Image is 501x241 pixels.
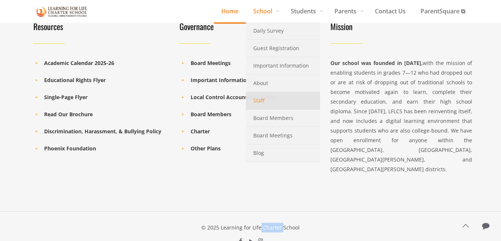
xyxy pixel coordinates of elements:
a: About [246,75,320,92]
a: Educational Rights Flyer [44,76,106,84]
a: Read Our Brochure [44,111,93,118]
a: Back to top icon [458,218,473,234]
span: Blog [253,148,264,158]
a: Board Meetings [191,59,231,66]
a: Phoenix Foundation [44,145,96,152]
a: Staff [246,92,320,110]
h4: Resources [33,21,171,32]
a: Board Members [191,111,231,118]
a: Important Information [191,76,250,84]
div: © 2025 Learning for Life Charter School [29,223,472,232]
span: About [253,78,268,88]
a: Academic Calendar 2025-26 [44,59,114,66]
a: Blog [246,144,320,162]
span: Guest Registration [253,43,299,53]
span: Important Information [253,61,309,71]
span: Board Meetings [253,131,293,140]
a: Board Meetings [246,127,320,144]
a: Important Information [246,57,320,75]
span: Contact Us [367,6,413,17]
span: ParentSquare ⧉ [413,6,472,17]
strong: Our school was founded in [DATE], [330,59,423,66]
a: Discrimination, Harassment, & Bullying Policy [44,128,161,135]
a: Guest Registration [246,40,320,57]
a: Local Control Accountability Plan [191,94,276,101]
span: Home [214,6,246,17]
span: Staff [253,96,264,105]
h4: Governance [179,21,317,32]
a: Board Members [246,110,320,127]
div: with the mission of enabling students in grades 7—12 who had dropped out or are at risk of droppi... [330,58,472,174]
span: Students [283,6,327,17]
span: Daily Survey [253,26,284,36]
span: Board Members [253,113,293,123]
span: Parents [327,6,367,17]
a: Other Plans [191,145,221,152]
a: Charter [191,128,210,135]
a: Single-Page Flyer [44,94,88,101]
img: Home [36,5,88,18]
h4: Mission [330,21,472,32]
span: School [246,6,283,17]
a: Daily Survey [246,22,320,40]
